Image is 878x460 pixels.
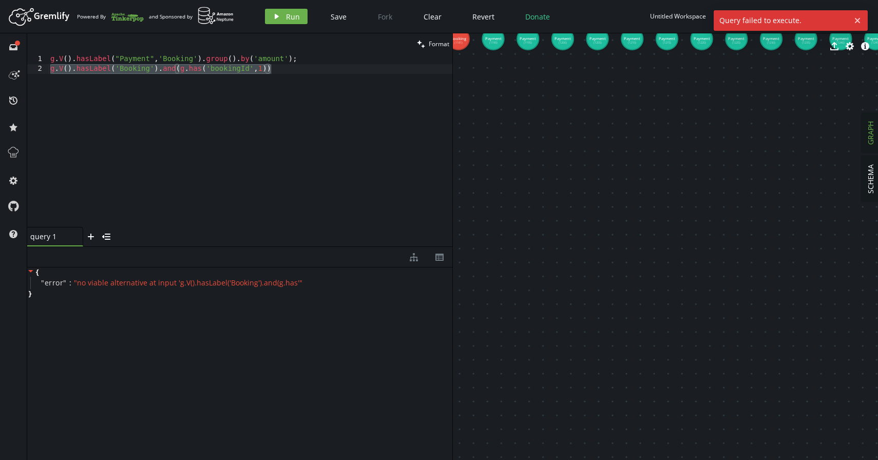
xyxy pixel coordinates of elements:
[149,7,234,26] div: and Sponsored by
[424,12,442,22] span: Clear
[265,9,308,24] button: Run
[27,64,49,74] div: 2
[74,278,302,287] span: " no viable alternative at input 'g.V().hasLabel('Booking').and(g.has' "
[45,278,64,287] span: error
[429,40,449,48] span: Format
[77,8,144,26] div: Powered By
[27,54,49,64] div: 1
[518,9,558,24] button: Donate
[414,33,452,54] button: Format
[69,278,71,287] span: :
[416,9,449,24] button: Clear
[836,9,870,24] button: Sign In
[525,12,550,22] span: Donate
[650,12,706,20] div: Untitled Workspace
[27,289,31,298] span: }
[866,121,875,145] span: GRAPH
[286,12,300,22] span: Run
[714,10,850,31] span: Query failed to execute.
[198,7,234,25] img: AWS Neptune
[472,12,494,22] span: Revert
[866,164,875,194] span: SCHEMA
[36,267,39,277] span: {
[370,9,400,24] button: Fork
[331,12,347,22] span: Save
[378,12,392,22] span: Fork
[63,278,67,287] span: "
[30,232,71,241] span: query 1
[41,278,45,287] span: "
[323,9,354,24] button: Save
[465,9,502,24] button: Revert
